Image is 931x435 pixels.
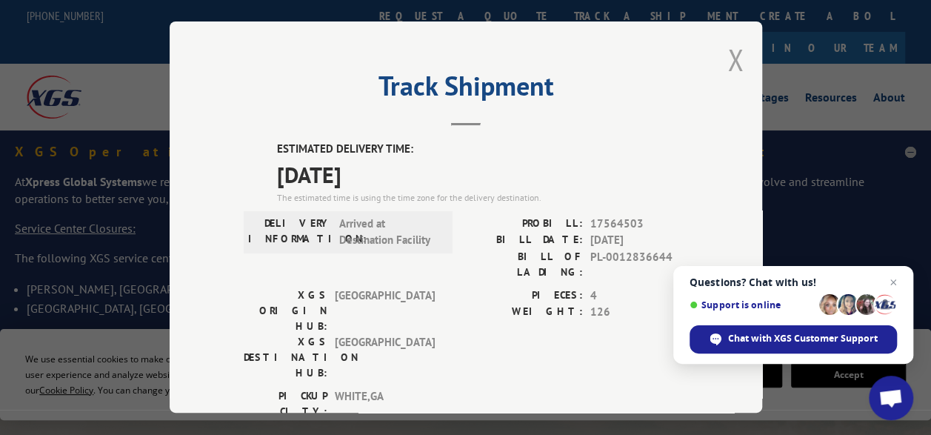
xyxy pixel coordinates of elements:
[590,288,688,305] span: 4
[277,191,688,205] div: The estimated time is using the time zone for the delivery destination.
[277,158,688,191] span: [DATE]
[466,288,583,305] label: PIECES:
[590,249,688,280] span: PL-0012836644
[466,232,583,249] label: BILL DATE:
[244,76,688,104] h2: Track Shipment
[690,325,897,353] span: Chat with XGS Customer Support
[339,216,439,249] span: Arrived at Destination Facility
[335,288,435,334] span: [GEOGRAPHIC_DATA]
[277,141,688,158] label: ESTIMATED DELIVERY TIME:
[466,216,583,233] label: PROBILL:
[728,332,878,345] span: Chat with XGS Customer Support
[244,334,327,381] label: XGS DESTINATION HUB:
[590,304,688,321] span: 126
[590,216,688,233] span: 17564503
[727,40,744,79] button: Close modal
[466,304,583,321] label: WEIGHT:
[690,276,897,288] span: Questions? Chat with us!
[244,388,327,419] label: PICKUP CITY:
[244,288,327,334] label: XGS ORIGIN HUB:
[335,388,435,419] span: WHITE , GA
[248,216,332,249] label: DELIVERY INFORMATION:
[590,232,688,249] span: [DATE]
[466,249,583,280] label: BILL OF LADING:
[869,376,913,420] a: Open chat
[690,299,814,311] span: Support is online
[335,334,435,381] span: [GEOGRAPHIC_DATA]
